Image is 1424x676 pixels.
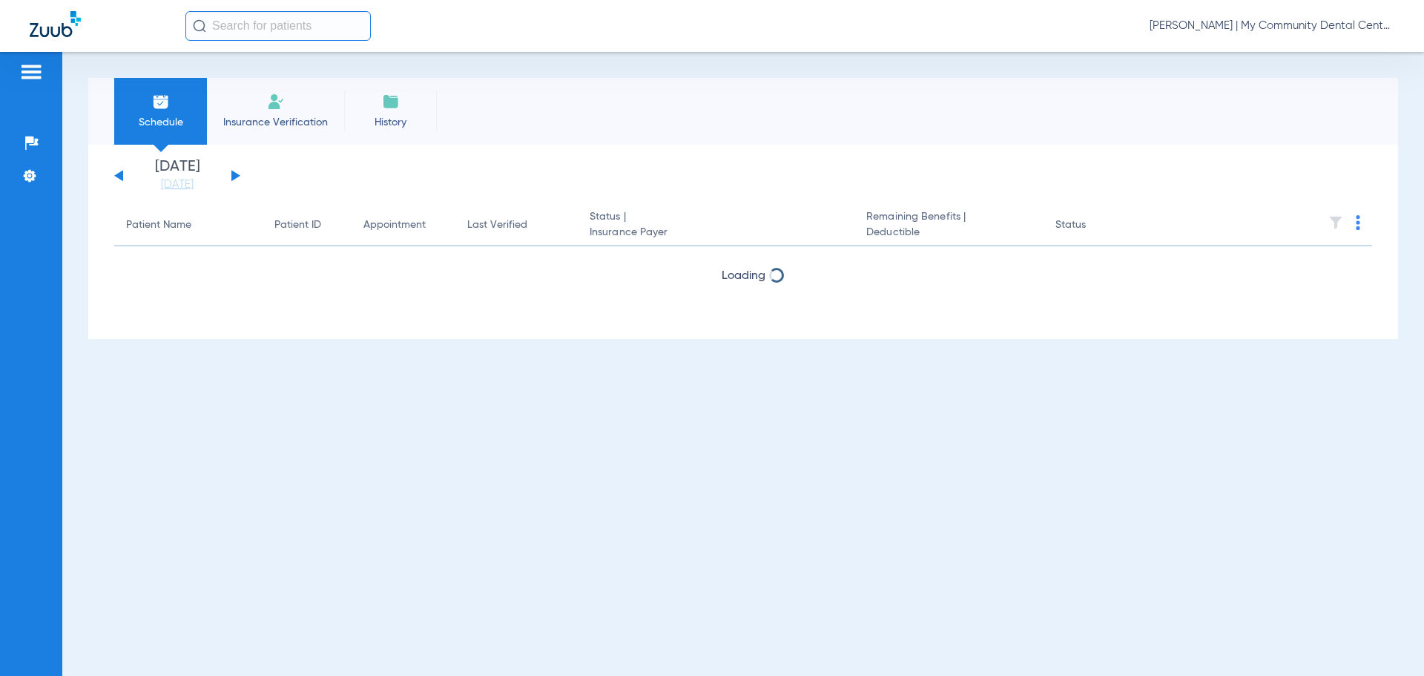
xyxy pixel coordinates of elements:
[1044,205,1144,246] th: Status
[152,93,170,111] img: Schedule
[467,217,527,233] div: Last Verified
[126,217,191,233] div: Patient Name
[363,217,426,233] div: Appointment
[185,11,371,41] input: Search for patients
[19,63,43,81] img: hamburger-icon
[193,19,206,33] img: Search Icon
[218,115,333,130] span: Insurance Verification
[866,225,1031,240] span: Deductible
[363,217,444,233] div: Appointment
[578,205,854,246] th: Status |
[590,225,843,240] span: Insurance Payer
[382,93,400,111] img: History
[125,115,196,130] span: Schedule
[126,217,251,233] div: Patient Name
[267,93,285,111] img: Manual Insurance Verification
[1328,215,1343,230] img: filter.svg
[467,217,566,233] div: Last Verified
[274,217,340,233] div: Patient ID
[133,160,222,192] li: [DATE]
[355,115,426,130] span: History
[274,217,321,233] div: Patient ID
[854,205,1043,246] th: Remaining Benefits |
[133,177,222,192] a: [DATE]
[1150,19,1394,33] span: [PERSON_NAME] | My Community Dental Centers
[30,11,81,37] img: Zuub Logo
[1356,215,1360,230] img: group-dot-blue.svg
[722,270,765,282] span: Loading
